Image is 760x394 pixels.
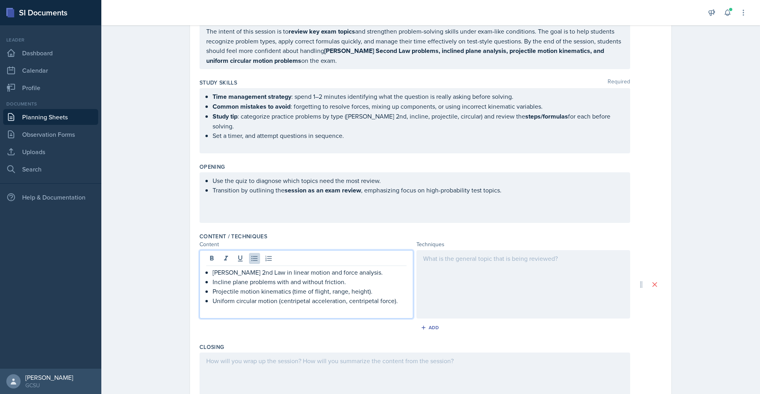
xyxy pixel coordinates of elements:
[213,287,407,296] p: Projectile motion kinematics (time of flight, range, height).
[213,277,407,287] p: Incline plane problems with and without friction.
[213,185,623,195] p: Transition by outlining the , emphasizing focus on high-probability test topics.
[416,240,630,249] div: Techniques
[213,112,237,121] strong: Study tip
[206,26,623,66] p: The intent of this session is to and strengthen problem-solving skills under exam-like conditions...
[3,36,98,43] div: Leader
[3,144,98,160] a: Uploads
[213,111,623,131] p: : categorize practice problems by type ([PERSON_NAME] 2nd, incline, projectile, circular) and rev...
[199,240,413,249] div: Content
[213,102,623,111] p: : forgetting to resolve forces, mixing up components, or using incorrect kinematic variables.
[25,381,73,389] div: GCSU
[199,232,267,240] label: Content / Techniques
[3,62,98,78] a: Calendar
[213,92,291,101] strong: Time management strategy
[422,324,439,331] div: Add
[289,27,355,36] strong: review key exam topics
[3,80,98,96] a: Profile
[213,92,623,102] p: : spend 1–2 minutes identifying what the question is really asking before solving.
[199,79,237,87] label: Study Skills
[199,343,224,351] label: Closing
[206,46,606,65] strong: [PERSON_NAME] Second Law problems, inclined plane analysis, projectile motion kinematics, and uni...
[285,186,361,195] strong: session as an exam review
[3,126,98,142] a: Observation Forms
[3,45,98,61] a: Dashboard
[525,112,568,121] strong: steps/formulas
[25,373,73,381] div: [PERSON_NAME]
[213,102,291,111] strong: Common mistakes to avoid
[3,109,98,125] a: Planning Sheets
[3,100,98,107] div: Documents
[213,268,407,277] p: [PERSON_NAME] 2nd Law in linear motion and force analysis.
[213,131,623,140] p: Set a timer, and attempt questions in sequence.
[3,189,98,205] div: Help & Documentation
[608,79,630,87] span: Required
[418,322,444,334] button: Add
[199,163,225,171] label: Opening
[3,161,98,177] a: Search
[213,296,407,305] p: Uniform circular motion (centripetal acceleration, centripetal force).
[213,176,623,185] p: Use the quiz to diagnose which topics need the most review.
